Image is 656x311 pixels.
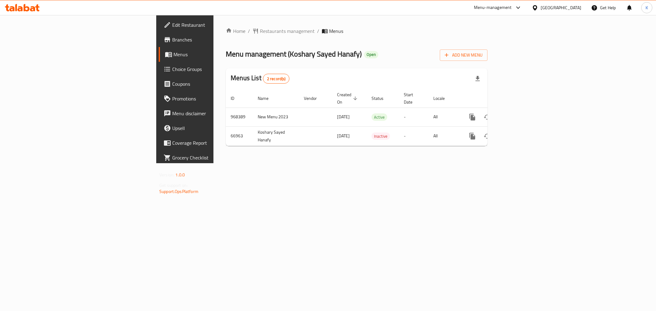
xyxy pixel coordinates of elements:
div: Open [364,51,378,58]
div: Menu-management [474,4,512,11]
th: Actions [460,89,529,108]
table: enhanced table [226,89,529,146]
button: more [465,110,480,124]
span: Choice Groups [172,65,261,73]
span: Active [372,114,387,121]
h2: Menus List [231,73,289,84]
span: Add New Menu [445,51,483,59]
span: Grocery Checklist [172,154,261,161]
button: more [465,129,480,144]
td: New Menu 2023 [253,108,299,126]
span: Menu disclaimer [172,110,261,117]
span: Name [258,95,276,102]
td: - [399,126,428,146]
span: Coverage Report [172,139,261,147]
a: Branches [159,32,266,47]
button: Change Status [480,110,495,124]
a: Grocery Checklist [159,150,266,165]
li: / [317,27,319,35]
a: Restaurants management [252,27,315,35]
span: Upsell [172,124,261,132]
span: Start Date [404,91,421,106]
a: Menu disclaimer [159,106,266,121]
span: Branches [172,36,261,43]
span: Open [364,52,378,57]
span: Version: [159,171,174,179]
span: Menus [173,51,261,58]
td: - [399,108,428,126]
span: Menu management ( Koshary Sayed Hanafy ) [226,47,362,61]
button: Add New Menu [440,49,487,61]
span: Created On [337,91,359,106]
div: [GEOGRAPHIC_DATA] [541,4,581,11]
a: Upsell [159,121,266,136]
a: Menus [159,47,266,62]
span: [DATE] [337,113,350,121]
span: Restaurants management [260,27,315,35]
span: 1.0.0 [175,171,185,179]
button: Change Status [480,129,495,144]
span: 2 record(s) [263,76,289,82]
span: Get support on: [159,181,188,189]
span: Coupons [172,80,261,88]
span: Inactive [372,133,390,140]
span: Vendor [304,95,325,102]
span: K [646,4,648,11]
td: Koshary Sayed Hanafy [253,126,299,146]
div: Inactive [372,132,390,140]
div: Active [372,113,387,121]
nav: breadcrumb [226,27,487,35]
td: All [428,108,460,126]
span: Edit Restaurant [172,21,261,29]
span: Locale [433,95,453,102]
a: Coverage Report [159,136,266,150]
span: ID [231,95,242,102]
span: [DATE] [337,132,350,140]
td: All [428,126,460,146]
a: Edit Restaurant [159,18,266,32]
span: Status [372,95,392,102]
a: Promotions [159,91,266,106]
div: Export file [470,71,485,86]
a: Support.OpsPlatform [159,187,198,195]
div: Total records count [263,74,290,84]
a: Coupons [159,77,266,91]
span: Menus [329,27,343,35]
a: Choice Groups [159,62,266,77]
span: Promotions [172,95,261,102]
